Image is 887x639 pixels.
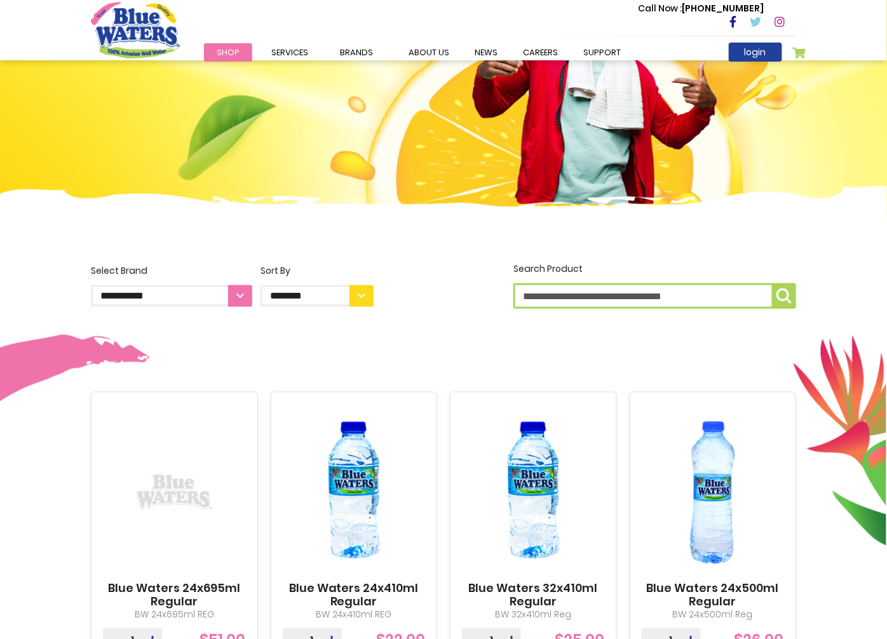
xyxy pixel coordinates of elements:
p: BW 24x500ml Reg [642,609,785,622]
a: login [729,43,782,62]
a: careers [510,43,571,62]
a: support [571,43,633,62]
input: Search Product [513,283,796,309]
a: News [462,43,510,62]
img: Blue Waters 24x695ml Regular [111,429,238,556]
span: Services [271,46,308,58]
a: about us [396,43,462,62]
p: BW 24x695ml REG [103,609,246,622]
img: search-icon.png [776,288,792,304]
img: Blue Waters 24x500ml Regular [642,403,785,582]
span: Call Now : [638,2,682,15]
a: Blue Waters 24x410ml Regular [283,582,426,609]
a: Blue Waters 24x500ml Regular [642,582,785,609]
a: store logo [91,2,180,58]
span: Brands [340,46,373,58]
a: Blue Waters 32x410ml Regular [462,582,605,609]
h4: Order Online [91,41,374,64]
select: Select Brand [91,285,252,307]
label: Search Product [513,262,796,309]
p: BW 24x410ml REG [283,609,426,622]
label: Select Brand [91,264,252,307]
p: BW 32x410ml Reg [462,609,605,622]
span: Shop [217,46,240,58]
div: Sort By [261,264,374,278]
img: Blue Waters 32x410ml Regular [462,403,605,582]
img: Blue Waters 24x410ml Regular [283,403,426,582]
button: Search Product [772,283,796,309]
select: Sort By [261,285,374,307]
p: [PHONE_NUMBER] [638,2,764,15]
a: Blue Waters 24x695ml Regular [103,582,246,609]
